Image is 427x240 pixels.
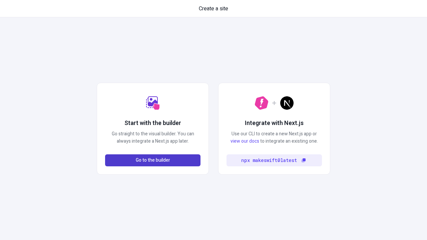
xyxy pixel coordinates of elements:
h2: Integrate with Next.js [245,119,304,128]
span: Go to the builder [136,157,170,164]
a: view our docs [231,138,259,145]
code: npx makeswift@latest [241,157,297,164]
span: Create a site [199,5,228,13]
h2: Start with the builder [124,119,181,128]
p: Use our CLI to create a new Next.js app or to integrate an existing one. [227,130,322,145]
button: Go to the builder [105,154,200,166]
p: Go straight to the visual builder. You can always integrate a Next.js app later. [105,130,200,145]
